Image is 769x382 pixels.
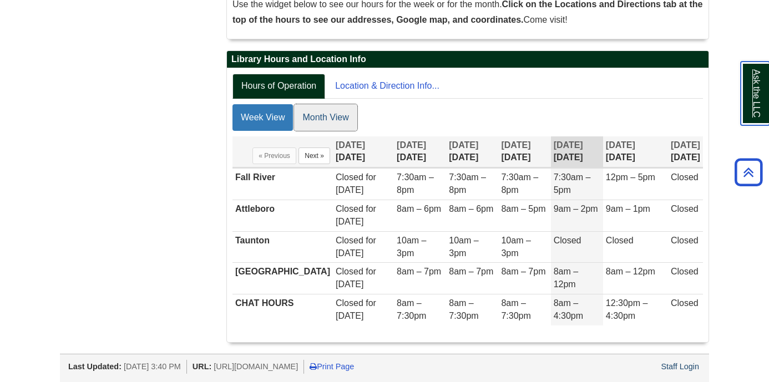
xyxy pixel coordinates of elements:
span: for [DATE] [336,298,376,320]
a: Back to Top [731,165,766,180]
span: 9am – 2pm [554,204,598,213]
span: Closed [336,298,363,308]
td: Attleboro [232,200,333,231]
span: Closed [606,236,634,245]
i: Print Page [310,363,317,370]
span: 8am – 7:30pm [501,298,530,320]
span: 8am – 7:30pm [449,298,478,320]
span: Closed [671,236,699,245]
span: [DATE] [397,140,426,150]
span: Closed [671,298,699,308]
span: Closed [336,267,363,276]
th: [DATE] [333,136,394,168]
span: for [DATE] [336,172,376,195]
span: 10am – 3pm [397,236,426,258]
h2: Library Hours and Location Info [227,51,709,68]
span: Closed [671,204,699,213]
span: [DATE] [501,140,530,150]
th: [DATE] [603,136,668,168]
span: Closed [336,236,363,245]
span: Closed [336,204,363,213]
span: [URL][DOMAIN_NAME] [214,362,298,371]
td: Fall River [232,169,333,200]
th: [DATE] [498,136,550,168]
button: Next » [299,147,330,164]
span: 10am – 3pm [449,236,478,258]
span: for [DATE] [336,267,376,289]
a: Month View [294,104,357,131]
span: [DATE] [336,140,365,150]
span: 8am – 6pm [449,204,493,213]
th: [DATE] [394,136,446,168]
a: Location & Direction Info... [326,74,448,99]
span: 7:30am – 8pm [501,172,538,195]
td: CHAT HOURS [232,294,333,325]
span: 12:30pm – 4:30pm [606,298,648,320]
th: [DATE] [551,136,603,168]
a: Print Page [310,362,354,371]
span: [DATE] [671,140,700,150]
span: 8am – 12pm [606,267,655,276]
span: [DATE] [449,140,478,150]
span: 8am – 7:30pm [397,298,426,320]
button: « Previous [252,147,296,164]
span: 8am – 7pm [397,267,441,276]
span: [DATE] 3:40 PM [124,362,181,371]
span: Closed [671,267,699,276]
span: 7:30am – 5pm [554,172,591,195]
span: [DATE] [606,140,635,150]
span: [DATE] [554,140,583,150]
span: Closed [554,236,581,245]
span: 8am – 7pm [501,267,545,276]
span: 8am – 6pm [397,204,441,213]
span: 7:30am – 8pm [397,172,434,195]
td: Taunton [232,231,333,263]
span: 12pm – 5pm [606,172,655,182]
span: URL: [193,362,211,371]
a: Week View [232,104,293,131]
a: Hours of Operation [232,74,325,99]
span: 7:30am – 8pm [449,172,486,195]
span: 9am – 1pm [606,204,650,213]
span: 8am – 5pm [501,204,545,213]
span: Closed [336,172,363,182]
span: for [DATE] [336,204,376,226]
th: [DATE] [668,136,703,168]
span: 8am – 7pm [449,267,493,276]
a: Staff Login [661,362,699,371]
span: 8am – 4:30pm [554,298,583,320]
span: Closed [671,172,699,182]
span: 8am – 12pm [554,267,578,289]
td: [GEOGRAPHIC_DATA] [232,263,333,294]
span: 10am – 3pm [501,236,530,258]
span: Last Updated: [68,362,122,371]
span: for [DATE] [336,236,376,258]
th: [DATE] [446,136,498,168]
